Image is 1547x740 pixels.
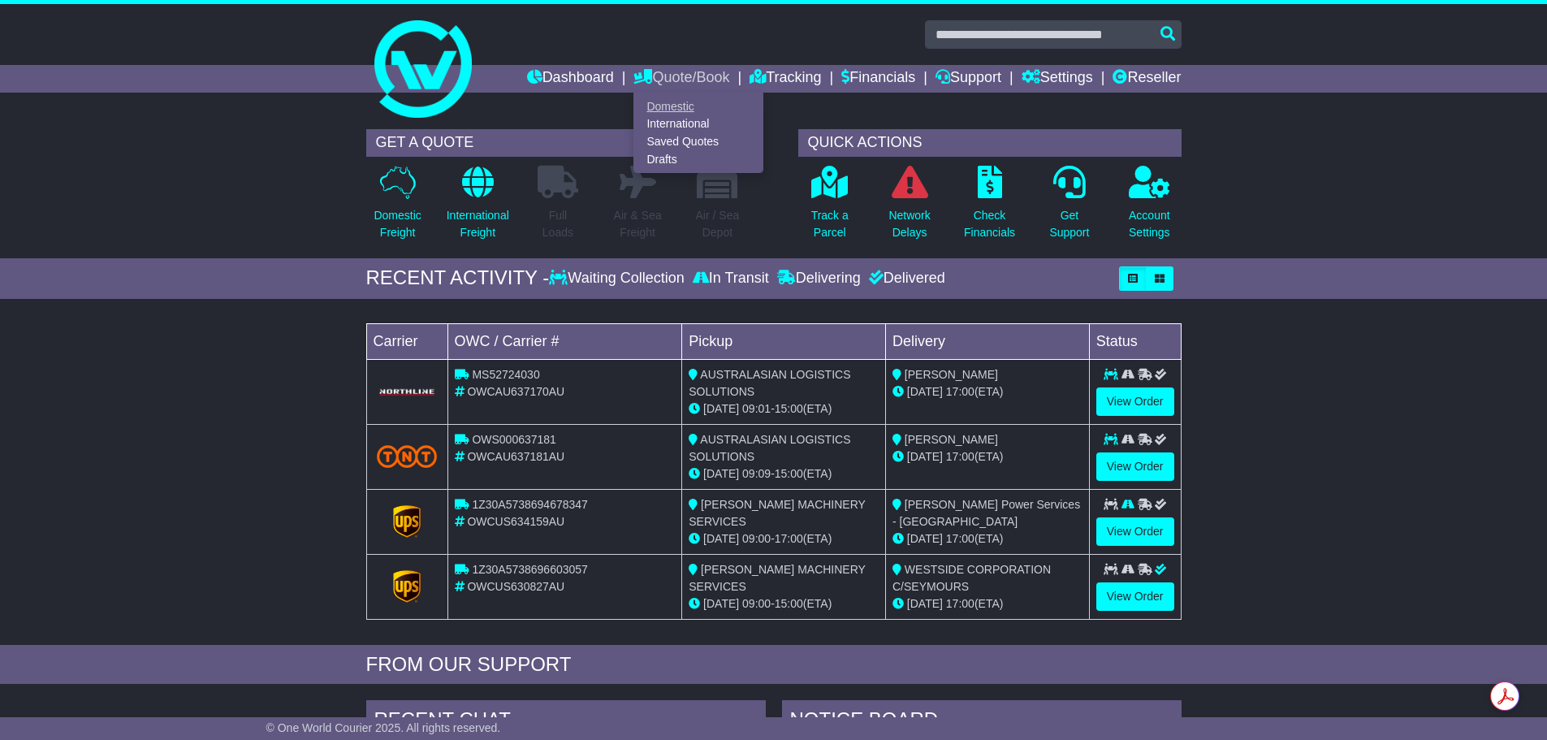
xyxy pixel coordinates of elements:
a: Financials [841,65,915,93]
span: 15:00 [775,597,803,610]
a: Drafts [634,150,763,168]
a: View Order [1096,517,1174,546]
div: GET A QUOTE [366,129,750,157]
span: 15:00 [775,402,803,415]
td: Carrier [366,323,447,359]
div: FROM OUR SUPPORT [366,653,1182,677]
a: View Order [1096,582,1174,611]
span: 09:00 [742,532,771,545]
span: [DATE] [703,402,739,415]
div: - (ETA) [689,595,879,612]
div: (ETA) [892,383,1082,400]
a: Dashboard [527,65,614,93]
a: Track aParcel [810,165,849,250]
div: Delivered [865,270,945,288]
a: Saved Quotes [634,133,763,151]
a: View Order [1096,452,1174,481]
span: WESTSIDE CORPORATION C/SEYMOURS [892,563,1051,593]
div: RECENT ACTIVITY - [366,266,550,290]
span: [DATE] [703,532,739,545]
img: TNT_Domestic.png [377,445,438,467]
p: Account Settings [1129,207,1170,241]
p: Track a Parcel [811,207,849,241]
div: - (ETA) [689,465,879,483]
span: [DATE] [907,385,943,398]
span: OWCAU637181AU [467,450,564,463]
img: GetCarrierServiceLogo [377,387,438,397]
span: OWCUS630827AU [467,580,564,593]
a: NetworkDelays [888,165,931,250]
span: [DATE] [907,450,943,463]
span: 17:00 [946,450,974,463]
a: Settings [1022,65,1093,93]
span: 09:01 [742,402,771,415]
span: 09:00 [742,597,771,610]
div: Delivering [773,270,865,288]
p: Air / Sea Depot [696,207,740,241]
span: 1Z30A5738696603057 [472,563,587,576]
p: Air & Sea Freight [614,207,662,241]
span: AUSTRALASIAN LOGISTICS SOLUTIONS [689,368,850,398]
span: 1Z30A5738694678347 [472,498,587,511]
a: Support [936,65,1001,93]
a: CheckFinancials [963,165,1016,250]
p: Network Delays [888,207,930,241]
a: Domestic [634,97,763,115]
div: Quote/Book [633,93,763,173]
span: [DATE] [703,597,739,610]
div: QUICK ACTIONS [798,129,1182,157]
a: Quote/Book [633,65,729,93]
td: Delivery [885,323,1089,359]
span: [PERSON_NAME] MACHINERY SERVICES [689,498,865,528]
img: GetCarrierServiceLogo [393,570,421,603]
a: InternationalFreight [446,165,510,250]
span: [PERSON_NAME] [905,433,998,446]
span: 17:00 [775,532,803,545]
div: (ETA) [892,530,1082,547]
div: (ETA) [892,595,1082,612]
span: 15:00 [775,467,803,480]
p: Domestic Freight [374,207,421,241]
span: AUSTRALASIAN LOGISTICS SOLUTIONS [689,433,850,463]
p: International Freight [447,207,509,241]
span: 17:00 [946,597,974,610]
span: [DATE] [907,532,943,545]
span: 17:00 [946,385,974,398]
div: - (ETA) [689,530,879,547]
div: In Transit [689,270,773,288]
a: International [634,115,763,133]
span: 09:09 [742,467,771,480]
a: DomesticFreight [373,165,421,250]
span: OWS000637181 [472,433,556,446]
a: AccountSettings [1128,165,1171,250]
p: Get Support [1049,207,1089,241]
span: [DATE] [907,597,943,610]
span: © One World Courier 2025. All rights reserved. [266,721,501,734]
span: [DATE] [703,467,739,480]
a: GetSupport [1048,165,1090,250]
td: Status [1089,323,1181,359]
span: [PERSON_NAME] MACHINERY SERVICES [689,563,865,593]
img: GetCarrierServiceLogo [393,505,421,538]
div: - (ETA) [689,400,879,418]
a: Reseller [1113,65,1181,93]
td: Pickup [682,323,886,359]
span: MS52724030 [472,368,539,381]
div: (ETA) [892,448,1082,465]
p: Full Loads [538,207,578,241]
div: Waiting Collection [549,270,688,288]
a: View Order [1096,387,1174,416]
span: OWCAU637170AU [467,385,564,398]
p: Check Financials [964,207,1015,241]
a: Tracking [750,65,821,93]
span: 17:00 [946,532,974,545]
td: OWC / Carrier # [447,323,682,359]
span: [PERSON_NAME] Power Services - [GEOGRAPHIC_DATA] [892,498,1080,528]
span: OWCUS634159AU [467,515,564,528]
span: [PERSON_NAME] [905,368,998,381]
